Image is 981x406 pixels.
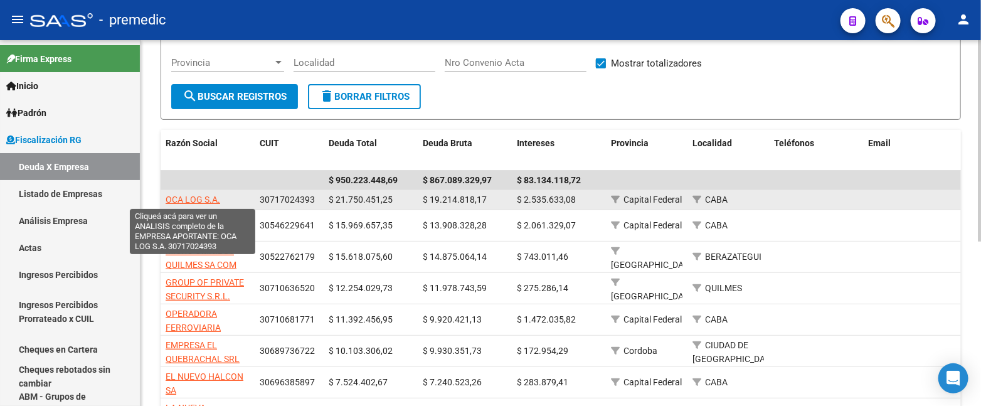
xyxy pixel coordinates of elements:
[329,252,393,262] span: $ 15.618.075,60
[6,133,82,147] span: Fiscalización RG
[705,377,728,387] span: CABA
[329,346,393,356] span: $ 10.103.306,02
[705,220,728,230] span: CABA
[517,377,568,387] span: $ 283.879,41
[260,377,315,387] span: 30696385897
[166,138,218,148] span: Razón Social
[329,175,398,185] span: $ 950.223.448,69
[423,377,482,387] span: $ 7.240.523,26
[171,84,298,109] button: Buscar Registros
[260,283,315,293] span: 30710636520
[10,12,25,27] mat-icon: menu
[687,130,769,171] datatable-header-cell: Localidad
[611,56,702,71] span: Mostrar totalizadores
[423,195,487,205] span: $ 19.214.818,17
[938,363,968,393] div: Open Intercom Messenger
[423,220,487,230] span: $ 13.908.328,28
[423,346,482,356] span: $ 9.930.351,73
[705,195,728,205] span: CABA
[517,252,568,262] span: $ 743.011,46
[512,130,606,171] datatable-header-cell: Intereses
[166,340,240,365] span: EMPRESA EL QUEBRACHAL SRL
[329,283,393,293] span: $ 12.254.029,73
[166,371,243,396] span: EL NUEVO HALCON SA
[329,377,388,387] span: $ 7.524.402,67
[705,252,761,262] span: BERAZATEGUI
[99,6,166,34] span: - premedic
[260,220,315,230] span: 30546229641
[329,220,393,230] span: $ 15.969.657,35
[166,309,225,361] span: OPERADORA FERROVIARIA SOCIEDAD DEL ESTADO
[423,314,482,324] span: $ 9.920.421,13
[606,130,687,171] datatable-header-cell: Provincia
[517,283,568,293] span: $ 275.286,14
[166,246,236,285] span: MICRO OMNIBUS QUILMES SA COM IND Y FINANC
[623,346,657,356] span: Cordoba
[418,130,512,171] datatable-header-cell: Deuda Bruta
[705,283,742,293] span: QUILMES
[517,220,576,230] span: $ 2.061.329,07
[623,314,682,324] span: Capital Federal
[623,195,682,205] span: Capital Federal
[611,291,696,301] span: [GEOGRAPHIC_DATA]
[329,138,377,148] span: Deuda Total
[260,252,315,262] span: 30522762179
[517,175,581,185] span: $ 83.134.118,72
[329,195,393,205] span: $ 21.750.451,25
[319,88,334,104] mat-icon: delete
[161,130,255,171] datatable-header-cell: Razón Social
[705,314,728,324] span: CABA
[692,138,732,148] span: Localidad
[611,260,696,270] span: [GEOGRAPHIC_DATA]
[6,52,72,66] span: Firma Express
[260,346,315,356] span: 30689736722
[868,138,891,148] span: Email
[423,283,487,293] span: $ 11.978.743,59
[423,252,487,262] span: $ 14.875.064,14
[423,175,492,185] span: $ 867.089.329,97
[255,130,324,171] datatable-header-cell: CUIT
[166,277,244,302] span: GROUP OF PRIVATE SECURITY S.R.L.
[517,346,568,356] span: $ 172.954,29
[517,195,576,205] span: $ 2.535.633,08
[623,377,682,387] span: Capital Federal
[260,314,315,324] span: 30710681771
[692,340,777,379] span: CIUDAD DE [GEOGRAPHIC_DATA] SUR
[166,215,246,239] span: TRANSPORTE IDEAL SAN JUSTO SA
[171,57,273,68] span: Provincia
[611,138,649,148] span: Provincia
[423,138,472,148] span: Deuda Bruta
[183,91,287,102] span: Buscar Registros
[324,130,418,171] datatable-header-cell: Deuda Total
[623,220,682,230] span: Capital Federal
[6,106,46,120] span: Padrón
[774,138,814,148] span: Teléfonos
[517,314,576,324] span: $ 1.472.035,82
[6,79,38,93] span: Inicio
[329,314,393,324] span: $ 11.392.456,95
[166,195,220,205] span: OCA LOG S.A.
[517,138,554,148] span: Intereses
[956,12,971,27] mat-icon: person
[183,88,198,104] mat-icon: search
[319,91,410,102] span: Borrar Filtros
[260,195,315,205] span: 30717024393
[260,138,279,148] span: CUIT
[769,130,863,171] datatable-header-cell: Teléfonos
[308,84,421,109] button: Borrar Filtros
